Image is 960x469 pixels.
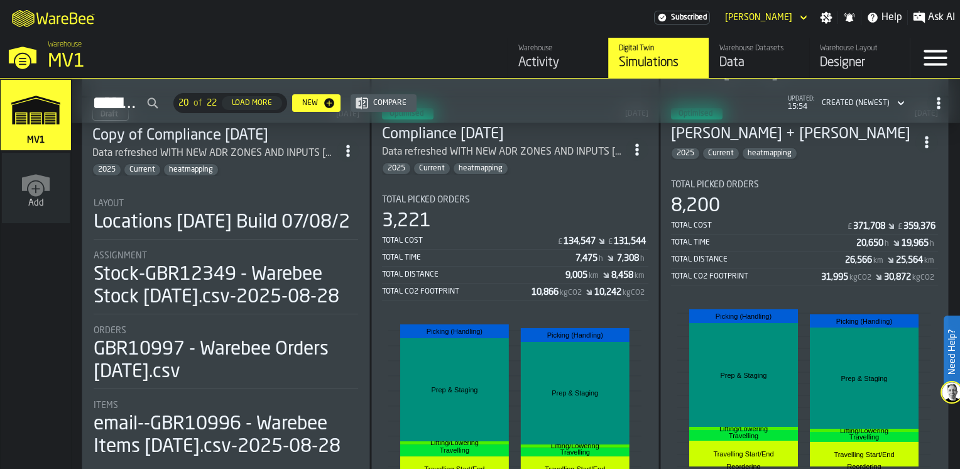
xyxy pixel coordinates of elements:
span: h [599,255,603,263]
div: Stat Value [532,287,559,297]
div: Data refreshed WITH NEW ADR ZONES AND INPUTS [DATE] [382,145,626,160]
span: heatmapping [164,165,218,174]
div: Compliance 28.08.2025 [382,124,626,145]
section: card-SimulationDashboardCard-draft [92,186,359,461]
div: Total Time [671,238,856,247]
span: h [640,255,645,263]
span: Items [94,400,118,411]
button: button-New [292,94,341,112]
span: £ [848,223,852,231]
div: Stat Value [903,221,935,231]
span: kgCO2 [849,273,871,282]
div: stat-Total Picked Orders [382,195,649,301]
div: stat-Total Picked Orders [671,180,938,285]
div: Stat Value [594,287,621,297]
div: Stat Value [845,255,872,265]
span: h [930,240,934,248]
div: Load More [227,99,277,108]
span: kgCO2 [623,289,645,297]
div: DropdownMenuValue-Aaron Tamborski Tamborski [725,13,792,23]
div: Title [94,326,358,336]
div: Stat Value [575,253,597,263]
div: 8,200 [671,195,720,218]
a: link-to-/wh/i/3ccf57d1-1e0c-4a81-a3bb-c2011c5f0d50/data [709,38,809,78]
button: button-Compare [351,94,417,112]
span: Current [703,149,739,158]
label: button-toggle-Notifications [838,11,861,24]
div: Title [671,180,938,190]
span: 2025 [383,164,410,173]
div: Locations [DATE] Build 07/08/2 [94,211,350,234]
div: New [297,99,323,108]
div: Warehouse Datasets [719,44,799,53]
div: ButtonLoadMore-Load More-Prev-First-Last [168,93,292,113]
div: Total Distance [671,255,845,264]
div: Title [94,400,358,411]
span: km [635,272,645,280]
div: GBR10997 - Warebee Orders [DATE].csv [94,338,358,383]
div: Stat Value [614,236,646,246]
div: Designer [820,54,900,72]
span: 20 [178,98,188,108]
div: email--GBR10996 - Warebee Items [DATE].csv-2025-08-28 [94,413,358,458]
div: DropdownMenuValue-2 [822,99,890,108]
span: 22 [207,98,217,108]
span: updated: [788,96,814,102]
div: Stat Value [564,236,596,246]
span: Current [414,164,450,173]
h3: Copy of Compliance [DATE] [92,126,337,146]
span: Orders [94,326,126,336]
div: Title [382,195,649,205]
span: km [873,257,883,265]
span: Total Picked Orders [671,180,759,190]
div: DropdownMenuValue-Aaron Tamborski Tamborski [720,10,810,25]
div: Data refreshed WITH NEW ADR ZONES AND INPUTS 28.08.2025 [92,146,337,161]
div: Total Time [382,253,576,262]
div: Total CO2 Footprint [671,272,821,281]
span: Warehouse [48,40,82,49]
label: button-toggle-Help [861,10,907,25]
label: button-toggle-Menu [910,38,960,78]
span: MV1 [25,135,47,145]
span: heatmapping [454,164,508,173]
div: Data refreshed WITH NEW ADR ZONES AND INPUTS [DATE] [92,146,337,161]
div: Simulations [619,54,699,72]
div: MV1 [48,50,387,73]
div: Stat Value [853,221,885,231]
a: link-to-/wh/i/3ccf57d1-1e0c-4a81-a3bb-c2011c5f0d50/simulations [608,38,709,78]
div: stat-Items [94,400,358,458]
div: Data refreshed WITH NEW ADR ZONES AND INPUTS 28.08.2025 [382,145,626,160]
div: Stat Value [896,255,923,265]
div: Copy of Compliance 28.08.2025 [92,126,337,146]
div: stat-Assignment [94,251,358,314]
span: kgCO2 [912,273,934,282]
span: Current [124,165,160,174]
a: link-to-/wh/new [2,153,70,226]
div: Digital Twin [619,44,699,53]
div: Menu Subscription [654,11,710,25]
div: Warehouse Layout [820,44,900,53]
span: 15:54 [788,102,814,111]
span: Layout [94,199,124,209]
h3: Compliance [DATE] [382,124,626,145]
div: Data [719,54,799,72]
div: Stock-GBR12349 - Warebee Stock [DATE].csv-2025-08-28 [94,263,358,309]
span: Assignment [94,251,147,261]
div: Activity [518,54,598,72]
span: £ [608,238,613,246]
div: Warehouse [518,44,598,53]
a: link-to-/wh/i/3ccf57d1-1e0c-4a81-a3bb-c2011c5f0d50/simulations [1,80,71,153]
div: Stat Value [821,272,848,282]
label: button-toggle-Ask AI [908,10,960,25]
div: Stat Value [617,253,639,263]
a: link-to-/wh/i/3ccf57d1-1e0c-4a81-a3bb-c2011c5f0d50/designer [809,38,910,78]
div: Simon + Aaron Tes [671,124,915,145]
div: Stat Value [565,270,587,280]
div: DropdownMenuValue-2 [817,96,907,111]
div: Total Distance [382,270,566,279]
span: £ [558,238,562,246]
div: Stat Value [856,238,883,248]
